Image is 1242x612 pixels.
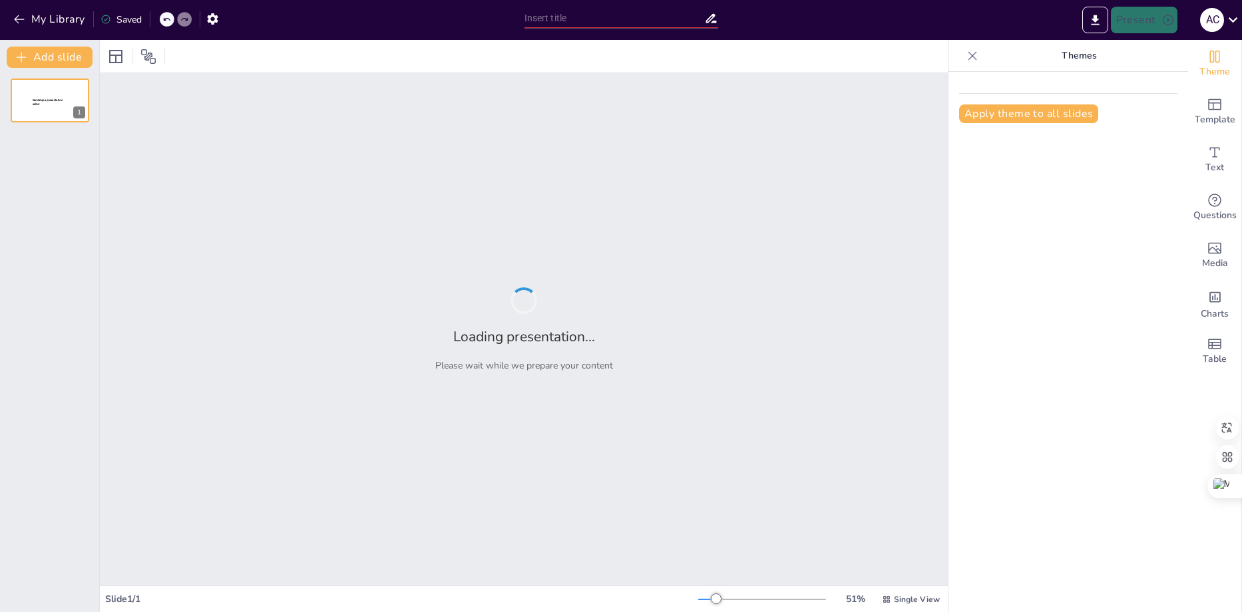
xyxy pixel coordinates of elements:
[1188,231,1241,279] div: Add images, graphics, shapes or video
[435,359,613,372] p: Please wait while we prepare your content
[10,9,91,30] button: My Library
[1205,160,1224,175] span: Text
[959,104,1098,123] button: Apply theme to all slides
[73,106,85,118] div: 1
[453,327,595,346] h2: Loading presentation...
[1188,136,1241,184] div: Add text boxes
[894,594,940,605] span: Single View
[983,40,1175,72] p: Themes
[140,49,156,65] span: Position
[11,78,89,122] div: 1
[1111,7,1177,33] button: Present
[524,9,704,28] input: Insert title
[1195,112,1235,127] span: Template
[7,47,93,68] button: Add slide
[105,593,698,605] div: Slide 1 / 1
[1082,7,1108,33] button: Export to PowerPoint
[1202,256,1228,271] span: Media
[1200,8,1224,32] div: A C
[105,46,126,67] div: Layout
[101,13,142,26] div: Saved
[1200,7,1224,33] button: A C
[1199,65,1230,79] span: Theme
[1188,279,1241,327] div: Add charts and graphs
[1188,40,1241,88] div: Change the overall theme
[1193,208,1237,223] span: Questions
[839,593,871,605] div: 51 %
[1188,88,1241,136] div: Add ready made slides
[1188,327,1241,375] div: Add a table
[33,98,63,106] span: Sendsteps presentation editor
[1188,184,1241,231] div: Get real-time input from your audience
[1201,307,1229,321] span: Charts
[1203,352,1227,367] span: Table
